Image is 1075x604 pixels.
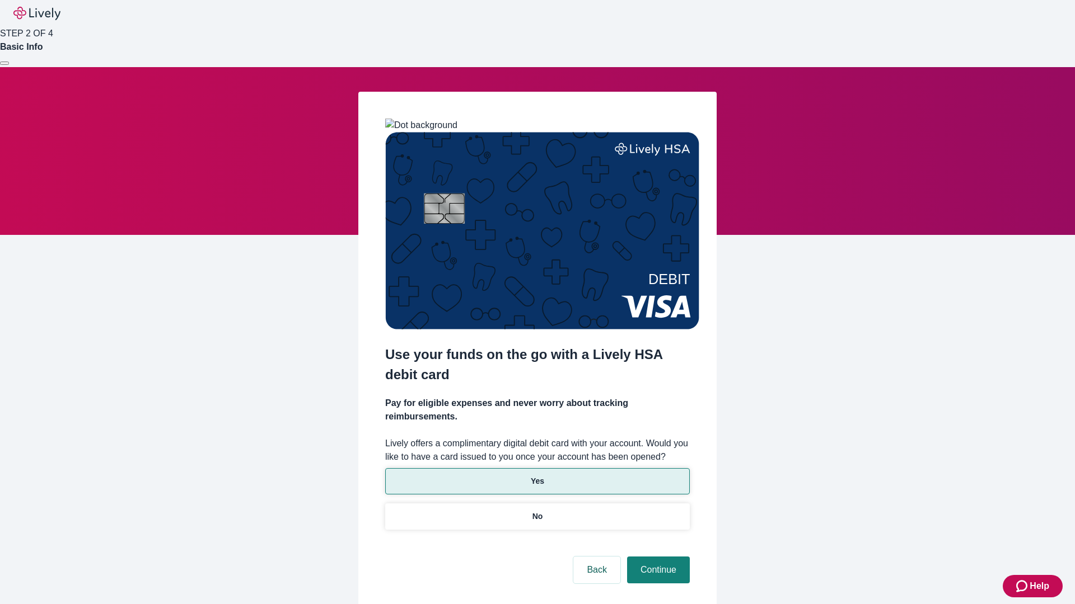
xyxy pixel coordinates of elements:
[385,119,457,132] img: Dot background
[385,397,690,423] h4: Pay for eligible expenses and never worry about tracking reimbursements.
[385,503,690,530] button: No
[13,7,60,20] img: Lively
[627,556,690,583] button: Continue
[1030,579,1049,593] span: Help
[573,556,620,583] button: Back
[1003,575,1063,597] button: Zendesk support iconHelp
[531,475,544,487] p: Yes
[385,345,690,385] h2: Use your funds on the go with a Lively HSA debit card
[385,132,699,329] img: Debit card
[532,511,543,522] p: No
[385,437,690,464] label: Lively offers a complimentary digital debit card with your account. Would you like to have a card...
[385,468,690,494] button: Yes
[1016,579,1030,593] svg: Zendesk support icon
